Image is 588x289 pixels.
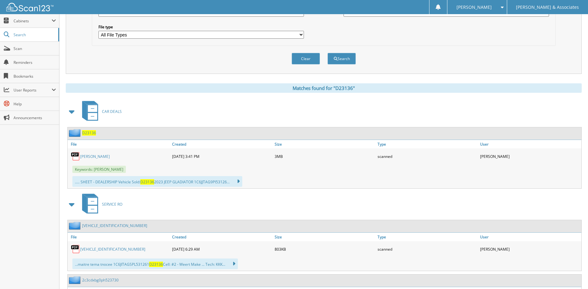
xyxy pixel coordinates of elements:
span: Scan [14,46,56,51]
span: Cabinets [14,18,52,24]
a: [VEHICLE_IDENTIFICATION_NUMBER] [82,223,147,228]
img: PDF.png [71,244,80,254]
span: [PERSON_NAME] [456,5,492,9]
div: [DATE] 6:29 AM [171,243,273,255]
a: User [479,140,581,148]
span: [PERSON_NAME] & Associates [516,5,579,9]
label: File type [98,24,304,30]
img: scan123-logo-white.svg [6,3,53,11]
div: [PERSON_NAME] [479,150,581,163]
img: PDF.png [71,152,80,161]
img: folder2.png [69,129,82,137]
div: [DATE] 3:41 PM [171,150,273,163]
span: D23136 [149,262,163,267]
a: Created [171,233,273,241]
span: Announcements [14,115,56,120]
a: Created [171,140,273,148]
a: Size [273,140,376,148]
span: Bookmarks [14,74,56,79]
a: Size [273,233,376,241]
a: 2c3cdxbg0ph523730 [82,277,119,283]
span: Help [14,101,56,107]
span: SERVICE RO [102,202,122,207]
a: File [68,233,171,241]
iframe: Chat Widget [557,259,588,289]
button: Clear [292,53,320,64]
img: folder2.png [69,276,82,284]
a: File [68,140,171,148]
a: [VEHICLE_IDENTIFICATION_NUMBER] [80,247,145,252]
span: D23136 [140,179,154,185]
div: [PERSON_NAME] [479,243,581,255]
img: folder2.png [69,222,82,230]
a: Type [376,233,479,241]
div: ...maitre tema tnocee 1C6JITAGSPL531261 Cell: #2 - Weert Make ... Tech: KKK... [72,258,238,269]
div: 3MB [273,150,376,163]
div: ..... SHEET - DEALERSHIP Vehicle Sold: 2023 JEEP GLADIATOR 1C6JJTAG9PI53126... [72,176,242,187]
span: Search [14,32,55,37]
span: CAR DEALS [102,109,122,114]
span: Reminders [14,60,56,65]
a: User [479,233,581,241]
div: Matches found for "D23136" [66,83,582,93]
span: User Reports [14,87,52,93]
div: 803KB [273,243,376,255]
div: scanned [376,243,479,255]
button: Search [328,53,356,64]
a: Type [376,140,479,148]
a: SERVICE RO [78,192,122,217]
span: Keywords: [PERSON_NAME] [72,166,126,173]
a: CAR DEALS [78,99,122,124]
a: D23136 [82,130,96,136]
div: scanned [376,150,479,163]
a: [PERSON_NAME] [80,154,110,159]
